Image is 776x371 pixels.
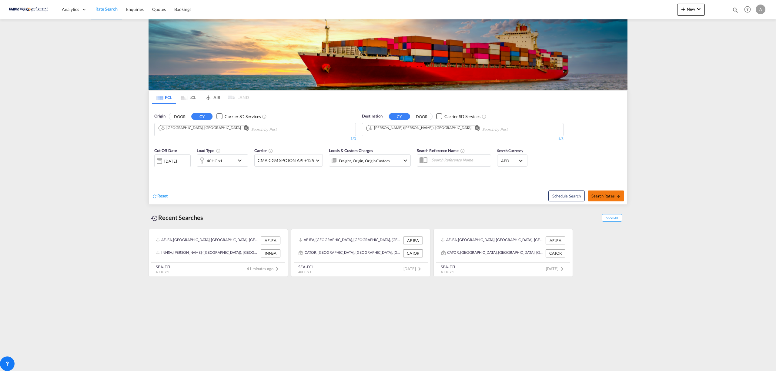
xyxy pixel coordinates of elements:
div: Help [742,4,756,15]
md-icon: icon-chevron-right [558,265,566,273]
span: Show All [602,214,622,222]
button: DOOR [169,113,190,120]
recent-search-card: AEJEA, [GEOGRAPHIC_DATA], [GEOGRAPHIC_DATA], [GEOGRAPHIC_DATA], [GEOGRAPHIC_DATA] AEJEACATOR, [GE... [433,229,573,277]
div: A [756,5,765,14]
span: Rate Search [95,6,118,12]
md-icon: icon-information-outline [216,148,221,153]
span: Origin [154,113,165,119]
recent-search-card: AEJEA, [GEOGRAPHIC_DATA], [GEOGRAPHIC_DATA], [GEOGRAPHIC_DATA], [GEOGRAPHIC_DATA] AEJEACATOR, [GE... [291,229,430,277]
span: Load Type [197,148,221,153]
span: 40HC x 1 [441,270,454,274]
md-icon: icon-magnify [732,7,739,13]
div: 40HC x1icon-chevron-down [197,154,248,167]
md-checkbox: Checkbox No Ink [436,113,480,120]
div: CATOR, Toronto, ON, Canada, North America, Americas [299,249,402,257]
span: CMA CGM SPOTON API +125 [258,157,314,164]
div: SEA-FCL [298,264,314,270]
md-icon: icon-backup-restore [151,215,158,222]
span: Destination [362,113,383,119]
div: Freight Origin Origin Custom Destination Destination Custom Factory Stuffing [339,157,394,165]
span: Analytics [62,6,79,12]
span: Search Currency [497,148,523,153]
button: Search Ratesicon-arrow-right [588,190,624,201]
div: AEJEA, Jebel Ali, United Arab Emirates, Middle East, Middle East [299,237,402,244]
md-icon: icon-chevron-down [402,157,409,164]
md-tab-item: LCL [176,91,200,104]
button: Remove [239,125,249,131]
md-icon: Unchecked: Search for CY (Container Yard) services for all selected carriers.Checked : Search for... [262,114,267,119]
recent-search-card: AEJEA, [GEOGRAPHIC_DATA], [GEOGRAPHIC_DATA], [GEOGRAPHIC_DATA], [GEOGRAPHIC_DATA] AEJEAINNSA, [PE... [149,229,288,277]
md-chips-wrap: Chips container. Use arrow keys to select chips. [365,123,542,134]
md-icon: icon-chevron-right [273,265,281,273]
button: Remove [470,125,480,131]
div: Jawaharlal Nehru (Nhava Sheva), INNSA [368,125,472,131]
div: [DATE] [154,154,191,167]
md-tab-item: FCL [152,91,176,104]
img: LCL+%26+FCL+BACKGROUND.png [149,19,627,90]
div: AEJEA, Jebel Ali, United Arab Emirates, Middle East, Middle East [441,237,544,244]
div: [DATE] [164,158,177,164]
span: New [680,7,702,12]
span: Cut Off Date [154,148,177,153]
div: SEA-FCL [441,264,456,270]
span: Help [742,4,753,15]
div: 1/3 [154,136,356,141]
div: Carrier SD Services [225,114,261,120]
md-tab-item: AIR [200,91,225,104]
md-icon: Your search will be saved by the below given name [460,148,465,153]
div: SEA-FCL [156,264,171,270]
img: c67187802a5a11ec94275b5db69a26e6.png [9,3,50,16]
div: CATOR [546,249,565,257]
span: AED [501,158,518,164]
div: 1/3 [362,136,564,141]
div: Carrier SD Services [444,114,480,120]
button: Note: By default Schedule search will only considerorigin ports, destination ports and cut off da... [548,190,585,201]
span: Search Rates [591,194,620,198]
div: INNSA [261,249,280,257]
button: CY [389,113,410,120]
span: [DATE] [403,266,423,271]
div: OriginDOOR CY Checkbox No InkUnchecked: Search for CY (Container Yard) services for all selected ... [149,104,627,204]
span: 41 minutes ago [247,266,281,271]
md-icon: icon-arrow-right [616,194,620,199]
md-icon: icon-chevron-right [416,265,423,273]
div: Press delete to remove this chip. [368,125,473,131]
span: Reset [157,193,168,198]
div: AEJEA [546,237,565,244]
span: Quotes [152,7,166,12]
md-icon: icon-plus 400-fg [680,5,687,13]
span: Enquiries [126,7,144,12]
md-icon: icon-refresh [152,194,157,199]
md-chips-wrap: Chips container. Use arrow keys to select chips. [158,123,311,134]
div: Recent Searches [149,211,206,224]
span: [DATE] [546,266,566,271]
md-checkbox: Checkbox No Ink [216,113,261,120]
span: Bookings [174,7,191,12]
div: AEJEA [403,237,423,244]
div: icon-refreshReset [152,193,168,200]
md-datepicker: Select [154,167,159,175]
md-icon: icon-chevron-down [236,157,246,164]
md-icon: icon-airplane [205,94,212,98]
div: Press delete to remove this chip. [161,125,242,131]
span: Locals & Custom Charges [329,148,373,153]
div: CATOR, Toronto, ON, Canada, North America, Americas [441,249,544,257]
div: AEJEA [261,237,280,244]
input: Chips input. [482,125,540,134]
input: Search Reference Name [428,155,491,164]
md-select: Select Currency: د.إ AEDUnited Arab Emirates Dirham [500,156,524,165]
span: Search Reference Name [417,148,465,153]
div: 40HC x1 [207,157,222,165]
div: Freight Origin Origin Custom Destination Destination Custom Factory Stuffingicon-chevron-down [329,154,411,167]
div: INNSA, Jawaharlal Nehru (Nhava Sheva), India, Indian Subcontinent, Asia Pacific [156,249,259,257]
div: CATOR [403,249,423,257]
div: AEJEA, Jebel Ali, United Arab Emirates, Middle East, Middle East [156,237,259,244]
span: 40HC x 1 [156,270,169,274]
button: icon-plus 400-fgNewicon-chevron-down [677,4,705,16]
button: CY [191,113,212,120]
md-icon: The selected Trucker/Carrierwill be displayed in the rate results If the rates are from another f... [268,148,273,153]
input: Chips input. [251,125,309,134]
div: Jebel Ali, AEJEA [161,125,241,131]
md-icon: icon-chevron-down [695,5,702,13]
